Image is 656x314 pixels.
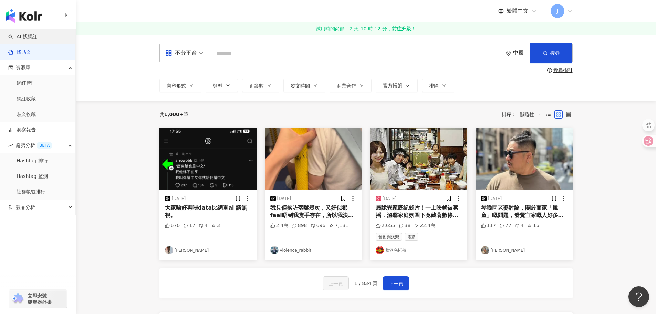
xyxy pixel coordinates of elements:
[513,50,530,56] div: 中國
[37,142,52,149] div: BETA
[8,33,37,40] a: searchAI 找網紅
[376,79,418,92] button: 官方帳號
[277,196,291,202] div: [DATE]
[165,50,172,57] span: appstore
[213,83,222,89] span: 類型
[165,222,180,229] div: 670
[17,95,36,102] a: 網紅收藏
[337,83,356,89] span: 商業合作
[242,79,279,92] button: 追蹤數
[481,246,567,254] a: KOL Avatar[PERSON_NAME]
[199,222,208,229] div: 4
[159,128,257,190] img: post-image
[270,246,279,254] img: KOL Avatar
[481,222,496,229] div: 117
[76,22,656,35] a: 試用時間尚餘：2 天 10 時 12 分，前往升級！
[506,51,511,56] span: environment
[164,112,184,117] span: 1,000+
[628,286,649,307] iframe: Help Scout Beacon - Open
[329,222,348,229] div: 7,131
[399,222,411,229] div: 38
[422,79,454,92] button: 排除
[165,204,251,220] div: 大家唔好再喂data比網軍ai 請無視。
[354,281,378,286] span: 1 / 834 頁
[291,83,310,89] span: 發文時間
[383,276,409,290] button: 下一頁
[527,222,539,229] div: 16
[8,126,36,133] a: 洞察報告
[488,196,502,202] div: [DATE]
[270,204,356,220] div: 我見佢挨咗落嚟幾次，又好似都feel唔到我隻手存在，所以我決定撩佢
[17,173,48,180] a: Hashtag 監測
[330,79,372,92] button: 商業合作
[481,246,489,254] img: KOL Avatar
[553,68,573,73] div: 搜尋指引
[383,83,402,88] span: 官方帳號
[376,222,395,229] div: 2,655
[481,204,567,220] div: 琴晚同老婆討論，關於而家「厭童」嘅問題，發覺宜家嘅人好多人都生漏咗個同埋心，好似唔記得咗自己都￼曾經做過小朋友，好多佢哋討厭小朋友嘅行為，其實自己細個都係咁，只不過自己唔知或者唔記得咗。 ￼不過...
[270,222,289,229] div: 2.4萬
[429,83,439,89] span: 排除
[311,222,326,229] div: 696
[165,48,197,59] div: 不分平台
[11,293,24,304] img: chrome extension
[6,9,42,23] img: logo
[520,109,541,120] span: 關聯性
[392,25,411,32] strong: 前往升級
[16,138,52,153] span: 趨勢分析
[370,128,467,190] img: post-image
[172,196,186,202] div: [DATE]
[165,246,173,254] img: KOL Avatar
[165,246,251,254] a: KOL Avatar[PERSON_NAME]
[16,200,35,215] span: 競品分析
[17,111,36,118] a: 貼文收藏
[167,83,186,89] span: 內容形式
[292,222,307,229] div: 898
[17,189,45,195] a: 社群帳號排行
[530,43,572,63] button: 搜尋
[159,112,188,117] div: 共 筆
[17,80,36,87] a: 網紅管理
[28,293,52,305] span: 立即安裝 瀏覽器外掛
[159,79,201,92] button: 內容形式
[383,196,397,202] div: [DATE]
[211,222,220,229] div: 3
[8,49,31,56] a: 找貼文
[515,222,524,229] div: 4
[376,246,384,254] img: KOL Avatar
[8,143,13,148] span: rise
[547,68,552,73] span: question-circle
[206,79,238,92] button: 類型
[414,222,435,229] div: 22.4萬
[550,50,560,56] span: 搜尋
[16,60,30,75] span: 資源庫
[265,128,362,190] img: post-image
[507,7,529,15] span: 繁體中文
[476,128,573,190] img: post-image
[376,233,402,241] span: 藝術與娛樂
[249,83,264,89] span: 追蹤數
[389,280,403,288] span: 下一頁
[376,246,462,254] a: KOL Avatar脑洞乌托邦
[499,222,511,229] div: 77
[323,276,349,290] button: 上一頁
[376,204,462,220] div: 最詭異家庭紀錄片！一上映就被禁播，溫馨家庭氛圍下竟藏著數條人命….
[17,158,48,164] a: Hashtag 排行
[556,7,558,15] span: J
[283,79,325,92] button: 發文時間
[9,290,67,308] a: chrome extension立即安裝 瀏覽器外掛
[270,246,356,254] a: KOL Avatarviolence_rabbit
[405,233,418,241] span: 電影
[502,109,544,120] div: 排序：
[183,222,195,229] div: 17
